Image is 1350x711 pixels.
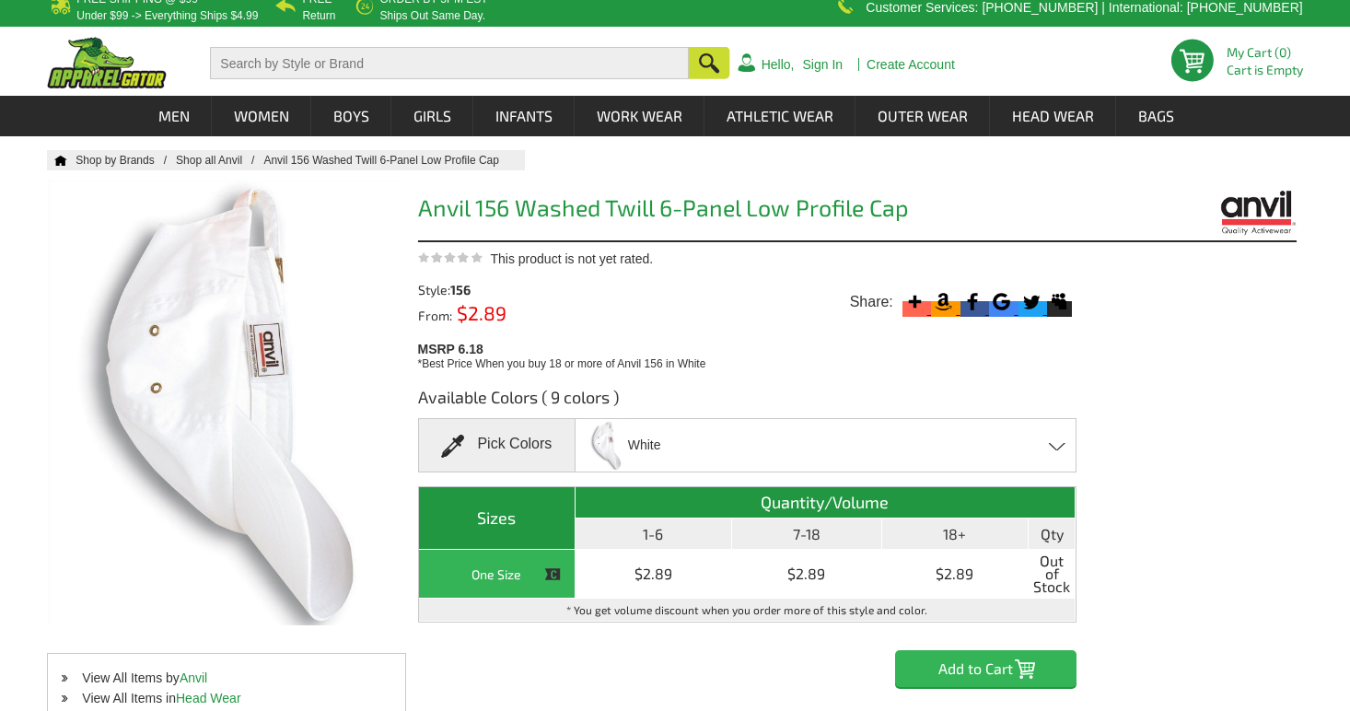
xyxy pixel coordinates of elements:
svg: Facebook [960,289,985,314]
th: 18+ [882,519,1030,550]
a: Infants [474,96,574,136]
a: Anvil [180,670,207,685]
a: Work Wear [576,96,704,136]
td: $2.89 [576,550,732,599]
td: * You get volume discount when you order more of this style and color. [419,599,1077,622]
span: Share: [850,293,893,311]
li: My Cart (0) [1227,46,1296,59]
span: *Best Price When you buy 18 or more of Anvil 156 in White [418,357,706,370]
svg: Amazon [931,289,956,314]
a: Create Account [867,58,955,71]
a: Women [213,96,310,136]
th: 7-18 [732,519,882,550]
a: Boys [312,96,390,136]
p: ships out same day. [379,10,487,21]
div: From: [418,306,585,322]
a: Head Wear [176,691,241,705]
td: $2.89 [732,550,882,599]
th: Sizes [419,487,576,550]
svg: Myspace [1047,289,1072,314]
a: Girls [392,96,472,136]
div: MSRP 6.18 [418,337,1084,372]
a: Outer Wear [856,96,989,136]
div: Style: [418,284,585,297]
span: $2.89 [452,301,506,324]
span: 156 [450,282,471,297]
span: This product is not yet rated. [491,251,654,266]
span: Cart is Empty [1227,64,1303,76]
img: ApparelGator [47,37,167,88]
img: Anvil [1218,189,1297,236]
a: Home [47,155,67,166]
input: Add to Cart [895,650,1077,687]
a: Shop by Brands [76,154,176,167]
a: Hello, [762,58,795,71]
img: This item is CLOSEOUT! [544,566,561,583]
a: Men [137,96,211,136]
a: Shop all Anvil [176,154,263,167]
h3: Available Colors ( 9 colors ) [418,386,1077,418]
a: Athletic Wear [705,96,855,136]
a: Anvil 156 Washed Twill 6-Panel Low Profile Cap [263,154,517,167]
img: White [587,421,625,470]
li: View All Items in [48,688,404,708]
span: White [628,429,661,461]
svg: More [902,289,927,314]
p: Return [302,10,335,21]
a: Bags [1117,96,1195,136]
svg: Twitter [1018,289,1043,314]
div: Pick Colors [418,418,576,472]
div: One Size [424,563,570,586]
p: under $99 -> everything ships $4.99 [76,10,258,21]
a: Sign In [803,58,844,71]
a: Head Wear [991,96,1115,136]
th: Quantity/Volume [576,487,1077,519]
th: Qty [1029,519,1076,550]
h1: Anvil 156 Washed Twill 6-Panel Low Profile Cap [418,196,1077,225]
img: This product is not yet rated. [418,251,483,263]
th: 1-6 [576,519,732,550]
input: Search by Style or Brand [210,47,688,79]
span: Out of Stock [1033,554,1070,593]
td: $2.89 [882,550,1030,599]
svg: Google Bookmark [989,289,1014,314]
li: View All Items by [48,668,404,688]
p: Customer Services: [PHONE_NUMBER] | International: [PHONE_NUMBER] [866,2,1302,13]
